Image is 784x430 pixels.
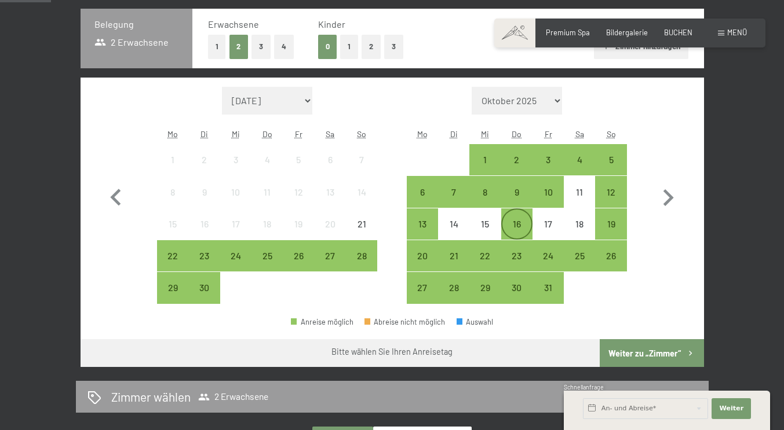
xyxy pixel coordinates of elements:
[221,251,250,280] div: 24
[534,219,563,248] div: 17
[362,35,381,58] button: 2
[534,188,563,216] div: 10
[157,144,188,175] div: Mon Sep 01 2025
[318,35,337,58] button: 0
[407,240,438,271] div: Mon Oct 20 2025
[408,188,437,216] div: 6
[220,176,251,207] div: Wed Sep 10 2025
[158,283,187,312] div: 29
[533,176,564,207] div: Anreise möglich
[284,219,313,248] div: 19
[291,318,353,326] div: Anreise möglich
[364,318,446,326] div: Abreise nicht möglich
[251,176,283,207] div: Anreise nicht möglich
[564,208,595,240] div: Sat Oct 18 2025
[534,251,563,280] div: 24
[262,129,272,139] abbr: Donnerstag
[190,188,219,216] div: 9
[438,208,469,240] div: Tue Oct 14 2025
[251,144,283,175] div: Anreise nicht möglich
[157,272,188,303] div: Mon Sep 29 2025
[439,283,468,312] div: 28
[253,188,282,216] div: 11
[469,144,501,175] div: Anreise möglich
[439,188,468,216] div: 7
[326,129,334,139] abbr: Samstag
[347,251,376,280] div: 28
[200,129,208,139] abbr: Dienstag
[346,240,377,271] div: Sun Sep 28 2025
[595,144,626,175] div: Anreise möglich
[469,144,501,175] div: Wed Oct 01 2025
[471,219,499,248] div: 15
[501,208,533,240] div: Anreise möglich
[533,240,564,271] div: Fri Oct 24 2025
[167,129,178,139] abbr: Montag
[596,219,625,248] div: 19
[189,144,220,175] div: Anreise nicht möglich
[284,251,313,280] div: 26
[564,240,595,271] div: Anreise möglich
[502,219,531,248] div: 16
[189,272,220,303] div: Tue Sep 30 2025
[221,188,250,216] div: 10
[189,208,220,240] div: Tue Sep 16 2025
[315,176,346,207] div: Anreise nicht möglich
[564,176,595,207] div: Anreise nicht möglich
[347,219,376,248] div: 21
[502,188,531,216] div: 9
[565,188,594,216] div: 11
[253,251,282,280] div: 25
[469,272,501,303] div: Wed Oct 29 2025
[533,208,564,240] div: Fri Oct 17 2025
[501,240,533,271] div: Anreise möglich
[438,240,469,271] div: Tue Oct 21 2025
[471,283,499,312] div: 29
[340,35,358,58] button: 1
[407,208,438,240] div: Mon Oct 13 2025
[221,219,250,248] div: 17
[407,176,438,207] div: Anreise möglich
[534,155,563,184] div: 3
[481,129,489,139] abbr: Mittwoch
[471,251,499,280] div: 22
[595,240,626,271] div: Sun Oct 26 2025
[251,144,283,175] div: Thu Sep 04 2025
[664,28,692,37] a: BUCHEN
[283,208,314,240] div: Anreise nicht möglich
[189,240,220,271] div: Anreise möglich
[595,176,626,207] div: Anreise möglich
[316,155,345,184] div: 6
[283,208,314,240] div: Fri Sep 19 2025
[157,240,188,271] div: Anreise möglich
[596,251,625,280] div: 26
[471,188,499,216] div: 8
[502,283,531,312] div: 30
[438,272,469,303] div: Anreise möglich
[564,144,595,175] div: Sat Oct 04 2025
[221,155,250,184] div: 3
[564,384,604,391] span: Schnellanfrage
[283,240,314,271] div: Fri Sep 26 2025
[347,155,376,184] div: 7
[220,240,251,271] div: Wed Sep 24 2025
[438,176,469,207] div: Anreise möglich
[220,144,251,175] div: Anreise nicht möglich
[450,129,458,139] abbr: Dienstag
[157,240,188,271] div: Mon Sep 22 2025
[189,144,220,175] div: Tue Sep 02 2025
[595,208,626,240] div: Sun Oct 19 2025
[318,19,345,30] span: Kinder
[315,176,346,207] div: Sat Sep 13 2025
[564,176,595,207] div: Sat Oct 11 2025
[99,87,133,304] button: Vorheriger Monat
[316,188,345,216] div: 13
[190,251,219,280] div: 23
[157,144,188,175] div: Anreise nicht möglich
[564,144,595,175] div: Anreise möglich
[283,144,314,175] div: Anreise nicht möglich
[232,129,240,139] abbr: Mittwoch
[408,219,437,248] div: 13
[501,144,533,175] div: Thu Oct 02 2025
